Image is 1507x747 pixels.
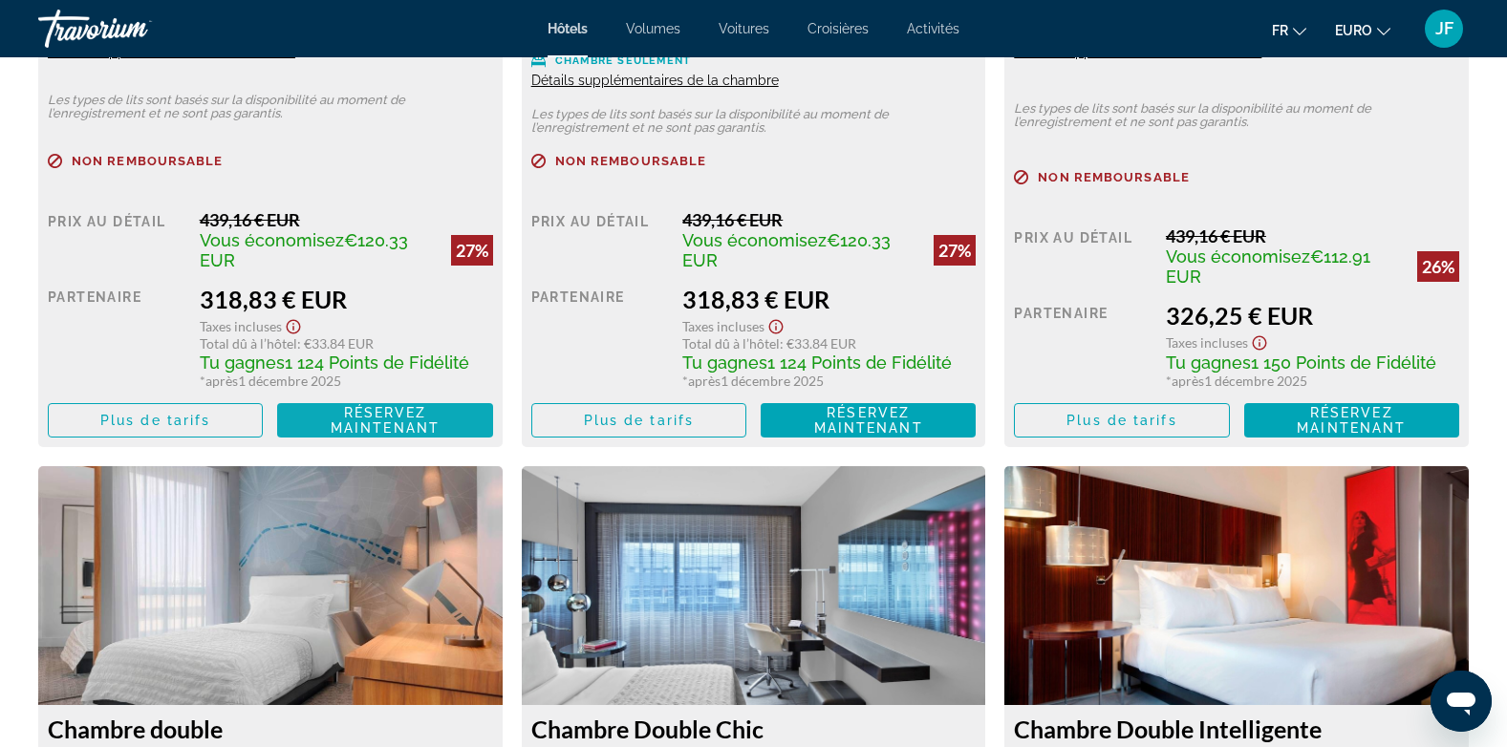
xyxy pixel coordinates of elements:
a: Volumes [626,21,680,36]
span: €120.33 EUR [682,230,891,270]
span: Non remboursable [1038,171,1190,183]
span: 1 124 Points de Fidélité [767,352,952,373]
font: Chambre Double Chic [531,715,764,743]
font: 318,83 € EUR [682,285,829,313]
span: Tu gagnes [682,352,767,373]
font: 1 décembre 2025 [688,373,824,389]
span: Plus de tarifs [1066,413,1176,428]
span: 1 124 Points de Fidélité [285,352,469,373]
span: EURO [1335,23,1372,38]
span: Total dû à l’hôtel [200,335,297,352]
span: JF [1435,19,1453,38]
div: Partenaire [1014,301,1152,389]
button: Réservez maintenant [761,403,976,438]
a: Hôtels [548,21,588,36]
div: 27% [451,235,493,266]
span: Tu gagnes [200,352,285,373]
img: ab0b1431-cdb8-4b0c-a34a-cd8c98d48606.jpeg [38,466,503,705]
div: Prix au détail [48,209,185,270]
a: Activités [907,21,959,36]
button: Réservez maintenant [277,403,492,438]
font: 1 décembre 2025 [205,373,341,389]
span: Vous économisez [1166,246,1310,267]
span: €120.33 EUR [200,230,408,270]
button: Plus de tarifs [48,403,263,438]
div: 439,16 € EUR [682,209,976,230]
a: Travorium [38,4,229,53]
button: Menu utilisateur [1419,9,1469,49]
font: Chambre double [48,715,223,743]
span: Taxes incluses [682,318,764,334]
button: Changer la langue [1272,16,1306,44]
div: Partenaire [531,285,669,389]
a: Voitures [719,21,769,36]
font: 318,83 € EUR [200,285,347,313]
span: Vous économisez [200,230,344,250]
button: Changer de devise [1335,16,1390,44]
span: Réservez maintenant [814,405,923,436]
div: 27% [934,235,976,266]
button: Afficher l’avis de non-responsabilité sur les taxes et les frais [1248,330,1271,352]
font: 1 décembre 2025 [1172,373,1307,389]
span: après [688,373,721,389]
div: 26% [1417,251,1459,282]
button: Afficher l’avis de non-responsabilité sur les taxes et les frais [282,313,305,335]
p: Les types de lits sont basés sur la disponibilité au moment de l’enregistrement et ne sont pas ga... [531,108,977,135]
a: Croisières [807,21,869,36]
p: Les types de lits sont basés sur la disponibilité au moment de l’enregistrement et ne sont pas ga... [1014,102,1459,129]
span: Total dû à l’hôtel [682,335,780,352]
font: Chambre Double Intelligente [1014,715,1322,743]
span: Non remboursable [555,155,707,167]
span: après [1172,373,1204,389]
button: Afficher l’avis de non-responsabilité sur les taxes et les frais [764,313,787,335]
span: Réservez maintenant [1297,405,1406,436]
span: Plus de tarifs [584,413,694,428]
p: Les types de lits sont basés sur la disponibilité au moment de l’enregistrement et ne sont pas ga... [48,94,493,120]
div: Prix au détail [1014,225,1152,287]
div: : €33.84 EUR [682,335,976,352]
span: après [205,373,238,389]
font: 326,25 € EUR [1166,301,1313,330]
iframe: Bouton de lancement de la fenêtre de messagerie [1431,671,1492,732]
img: 5754d365-9a41-40f4-8f72-286b5d925c11.jpeg [522,466,986,705]
span: Chambre seulement [555,54,692,67]
span: €112.91 EUR [1166,246,1370,287]
span: Non remboursable [72,155,224,167]
img: dc99635a-00db-4909-a987-992d3cd7104d.jpeg [1004,466,1469,705]
span: Tu gagnes [1166,352,1251,373]
span: Réservez maintenant [331,405,440,436]
div: 439,16 € EUR [1166,225,1459,246]
button: Réservez maintenant [1244,403,1459,438]
span: Plus de tarifs [100,413,210,428]
div: : €33.84 EUR [200,335,493,352]
span: 1 150 Points de Fidélité [1251,352,1436,373]
span: Détails supplémentaires de la chambre [531,73,779,88]
div: Prix au détail [531,209,669,270]
button: Plus de tarifs [531,403,746,438]
span: Taxes incluses [1166,334,1248,351]
span: Fr [1272,23,1288,38]
span: Taxes incluses [200,318,282,334]
div: 439,16 € EUR [200,209,493,230]
button: Plus de tarifs [1014,403,1229,438]
span: Vous économisez [682,230,827,250]
div: Partenaire [48,285,185,389]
